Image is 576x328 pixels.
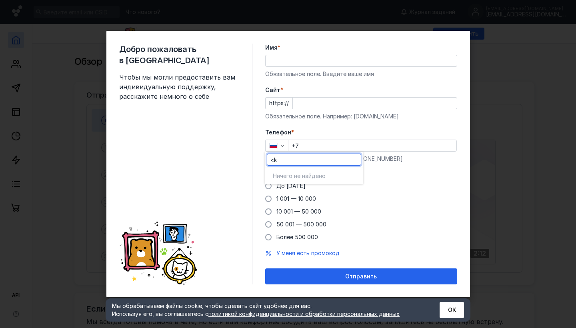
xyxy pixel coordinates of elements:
[119,44,239,66] span: Добро пожаловать в [GEOGRAPHIC_DATA]
[112,302,420,318] div: Мы обрабатываем файлы cookie, чтобы сделать сайт удобнее для вас. Используя его, вы соглашаетесь c
[440,302,464,318] button: ОК
[276,195,316,202] span: 1 001 — 10 000
[345,273,377,280] span: Отправить
[276,249,340,257] button: У меня есть промокод
[265,268,457,284] button: Отправить
[276,234,318,240] span: Более 500 000
[267,154,361,165] input: Поиск
[265,112,457,120] div: Обязательное поле. Например: [DOMAIN_NAME]
[265,44,278,52] span: Имя
[119,72,239,101] span: Чтобы мы могли предоставить вам индивидуальную поддержку, расскажите немного о себе
[276,221,326,228] span: 50 001 — 500 000
[208,310,400,317] a: политикой конфиденциальности и обработки персональных данных
[265,128,291,136] span: Телефон
[265,86,280,94] span: Cайт
[265,70,457,78] div: Обязательное поле. Введите ваше имя
[276,182,306,189] span: До [DATE]
[276,208,321,215] span: 10 001 — 50 000
[273,172,326,179] span: Ничего не найдено
[276,250,340,256] span: У меня есть промокод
